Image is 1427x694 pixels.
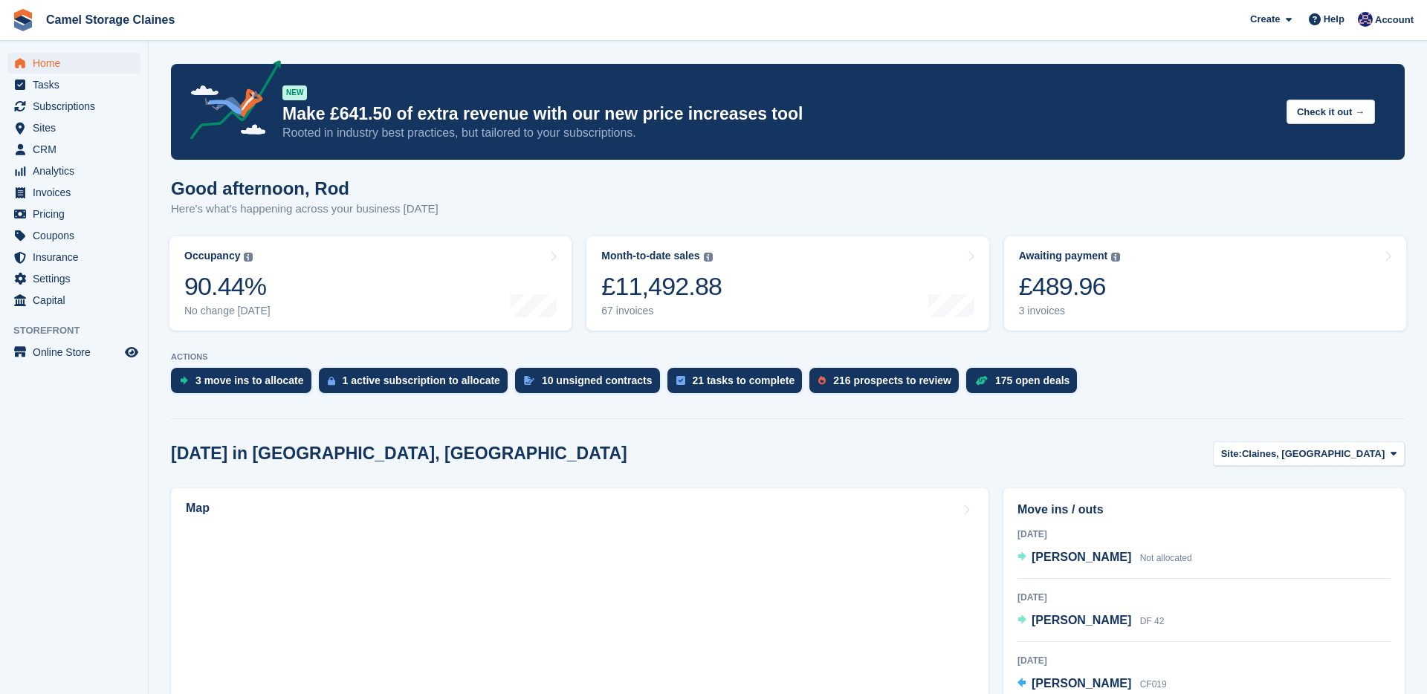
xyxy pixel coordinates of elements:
[171,444,627,464] h2: [DATE] in [GEOGRAPHIC_DATA], [GEOGRAPHIC_DATA]
[1287,100,1375,124] button: Check it out →
[171,178,439,198] h1: Good afternoon, Rod
[1032,551,1131,563] span: [PERSON_NAME]
[601,271,722,302] div: £11,492.88
[33,225,122,246] span: Coupons
[178,60,282,145] img: price-adjustments-announcement-icon-8257ccfd72463d97f412b2fc003d46551f7dbcb40ab6d574587a9cd5c0d94...
[1213,441,1405,466] button: Site: Claines, [GEOGRAPHIC_DATA]
[693,374,795,386] div: 21 tasks to complete
[1140,553,1192,563] span: Not allocated
[515,368,667,400] a: 10 unsigned contracts
[1017,591,1391,604] div: [DATE]
[195,374,304,386] div: 3 move ins to allocate
[601,305,722,317] div: 67 invoices
[667,368,810,400] a: 21 tasks to complete
[343,374,500,386] div: 1 active subscription to allocate
[171,201,439,218] p: Here's what's happening across your business [DATE]
[244,253,253,262] img: icon-info-grey-7440780725fd019a000dd9b08b2336e03edf1995a4989e88bcd33f0948082b44.svg
[180,376,188,385] img: move_ins_to_allocate_icon-fdf77a2bb77ea45bf5b3d319d69a93e2d87916cf1d5bf7949dd705db3b84f3ca.svg
[809,368,966,400] a: 216 prospects to review
[1324,12,1345,27] span: Help
[601,250,699,262] div: Month-to-date sales
[12,9,34,31] img: stora-icon-8386f47178a22dfd0bd8f6a31ec36ba5ce8667c1dd55bd0f319d3a0aa187defe.svg
[1017,675,1167,694] a: [PERSON_NAME] CF019
[1250,12,1280,27] span: Create
[975,375,988,386] img: deal-1b604bf984904fb50ccaf53a9ad4b4a5d6e5aea283cecdc64d6e3604feb123c2.svg
[33,96,122,117] span: Subscriptions
[7,290,140,311] a: menu
[1019,305,1121,317] div: 3 invoices
[13,323,148,338] span: Storefront
[1019,271,1121,302] div: £489.96
[1017,528,1391,541] div: [DATE]
[33,268,122,289] span: Settings
[33,182,122,203] span: Invoices
[1221,447,1242,461] span: Site:
[1017,612,1164,631] a: [PERSON_NAME] DF 42
[1017,654,1391,667] div: [DATE]
[7,204,140,224] a: menu
[171,352,1405,362] p: ACTIONS
[7,139,140,160] a: menu
[704,253,713,262] img: icon-info-grey-7440780725fd019a000dd9b08b2336e03edf1995a4989e88bcd33f0948082b44.svg
[184,271,271,302] div: 90.44%
[7,117,140,138] a: menu
[171,368,319,400] a: 3 move ins to allocate
[123,343,140,361] a: Preview store
[1032,614,1131,626] span: [PERSON_NAME]
[7,225,140,246] a: menu
[186,502,210,515] h2: Map
[7,342,140,363] a: menu
[7,247,140,267] a: menu
[7,53,140,74] a: menu
[1111,253,1120,262] img: icon-info-grey-7440780725fd019a000dd9b08b2336e03edf1995a4989e88bcd33f0948082b44.svg
[33,139,122,160] span: CRM
[33,74,122,95] span: Tasks
[184,250,240,262] div: Occupancy
[33,342,122,363] span: Online Store
[7,268,140,289] a: menu
[542,374,653,386] div: 10 unsigned contracts
[1140,679,1167,690] span: CF019
[169,236,572,331] a: Occupancy 90.44% No change [DATE]
[676,376,685,385] img: task-75834270c22a3079a89374b754ae025e5fb1db73e45f91037f5363f120a921f8.svg
[1004,236,1406,331] a: Awaiting payment £489.96 3 invoices
[1017,501,1391,519] h2: Move ins / outs
[33,160,122,181] span: Analytics
[319,368,515,400] a: 1 active subscription to allocate
[328,376,335,386] img: active_subscription_to_allocate_icon-d502201f5373d7db506a760aba3b589e785aa758c864c3986d89f69b8ff3...
[524,376,534,385] img: contract_signature_icon-13c848040528278c33f63329250d36e43548de30e8caae1d1a13099fd9432cc5.svg
[1358,12,1373,27] img: Rod
[282,125,1275,141] p: Rooted in industry best practices, but tailored to your subscriptions.
[33,117,122,138] span: Sites
[966,368,1084,400] a: 175 open deals
[184,305,271,317] div: No change [DATE]
[33,247,122,267] span: Insurance
[1017,548,1192,568] a: [PERSON_NAME] Not allocated
[586,236,988,331] a: Month-to-date sales £11,492.88 67 invoices
[833,374,951,386] div: 216 prospects to review
[995,374,1070,386] div: 175 open deals
[818,376,826,385] img: prospect-51fa495bee0391a8d652442698ab0144808aea92771e9ea1ae160a38d050c398.svg
[1032,677,1131,690] span: [PERSON_NAME]
[33,290,122,311] span: Capital
[33,53,122,74] span: Home
[1140,616,1165,626] span: DF 42
[7,74,140,95] a: menu
[1375,13,1414,27] span: Account
[1242,447,1385,461] span: Claines, [GEOGRAPHIC_DATA]
[40,7,181,32] a: Camel Storage Claines
[7,160,140,181] a: menu
[282,85,307,100] div: NEW
[1019,250,1108,262] div: Awaiting payment
[282,103,1275,125] p: Make £641.50 of extra revenue with our new price increases tool
[33,204,122,224] span: Pricing
[7,96,140,117] a: menu
[7,182,140,203] a: menu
